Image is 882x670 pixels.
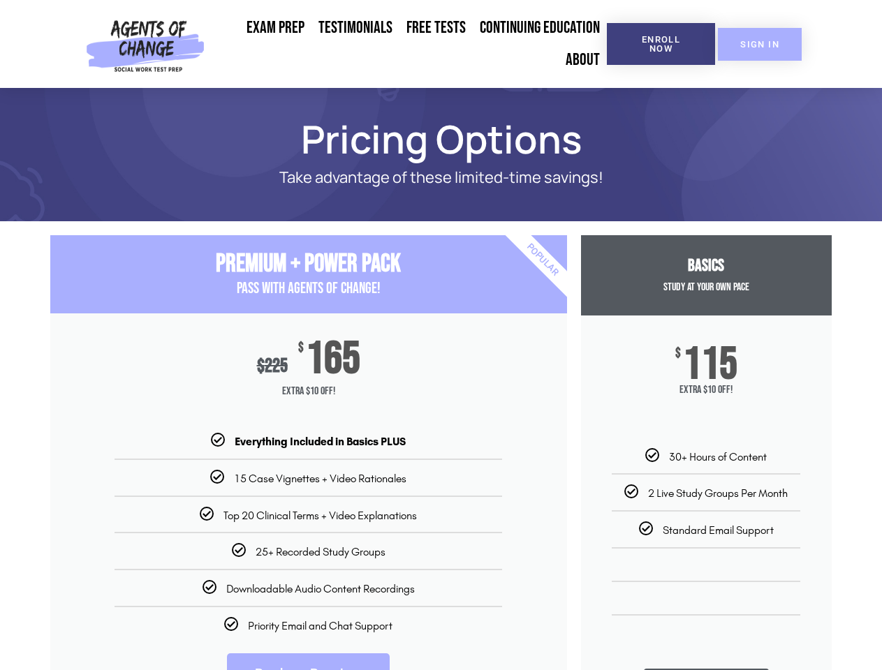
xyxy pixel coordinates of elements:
span: PASS with AGENTS OF CHANGE! [237,279,381,298]
a: About [559,44,607,76]
span: 15 Case Vignettes + Video Rationales [234,472,406,485]
span: 25+ Recorded Study Groups [256,545,385,558]
div: Popular [462,179,623,341]
span: Enroll Now [629,35,693,53]
h3: Premium + Power Pack [50,249,567,279]
span: 115 [683,347,737,383]
div: 225 [257,355,288,378]
span: 2 Live Study Groups Per Month [648,486,788,500]
nav: Menu [210,12,607,76]
a: Continuing Education [473,12,607,44]
span: Extra $10 Off! [50,378,567,405]
span: 30+ Hours of Content [669,450,767,463]
b: Everything Included in Basics PLUS [235,435,406,448]
a: Enroll Now [607,23,715,65]
a: SIGN IN [718,28,802,61]
span: Extra $10 Off! [598,383,814,396]
span: Priority Email and Chat Support [248,619,392,632]
span: $ [257,355,265,378]
span: $ [675,347,681,361]
span: Standard Email Support [663,523,774,537]
span: $ [298,341,304,355]
a: Exam Prep [240,12,311,44]
h3: Basics [581,256,832,276]
h1: Pricing Options [43,123,839,155]
span: Downloadable Audio Content Recordings [226,582,415,595]
span: 165 [306,341,360,378]
span: SIGN IN [740,40,779,49]
span: Study at your Own Pace [663,281,749,294]
a: Free Tests [399,12,473,44]
p: Take advantage of these limited-time savings! [99,169,784,186]
span: Top 20 Clinical Terms + Video Explanations [223,509,417,522]
a: Testimonials [311,12,399,44]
